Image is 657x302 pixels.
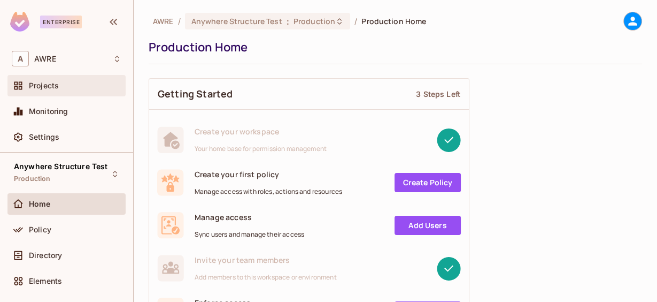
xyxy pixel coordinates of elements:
[195,255,337,265] span: Invite your team members
[12,51,29,66] span: A
[286,17,290,26] span: :
[158,87,233,101] span: Getting Started
[195,230,304,239] span: Sync users and manage their access
[153,16,174,26] span: the active workspace
[14,175,51,183] span: Production
[10,12,29,32] img: SReyMgAAAABJRU5ErkJggg==
[29,107,68,116] span: Monitoring
[195,169,342,179] span: Create your first policy
[14,162,107,171] span: Anywhere Structure Test
[293,16,335,26] span: Production
[29,200,51,208] span: Home
[195,126,327,137] span: Create your workspace
[29,81,59,90] span: Projects
[354,16,357,26] li: /
[395,173,461,192] a: Create Policy
[29,225,51,234] span: Policy
[29,251,62,260] span: Directory
[395,216,461,235] a: Add Users
[195,273,337,282] span: Add members to this workspace or environment
[195,212,304,222] span: Manage access
[40,16,82,28] div: Enterprise
[416,89,460,99] div: 3 Steps Left
[195,145,327,153] span: Your home base for permission management
[361,16,426,26] span: Production Home
[178,16,181,26] li: /
[149,39,637,55] div: Production Home
[29,133,59,141] span: Settings
[191,16,282,26] span: Anywhere Structure Test
[34,55,56,63] span: Workspace: AWRE
[29,277,62,285] span: Elements
[195,187,342,196] span: Manage access with roles, actions and resources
